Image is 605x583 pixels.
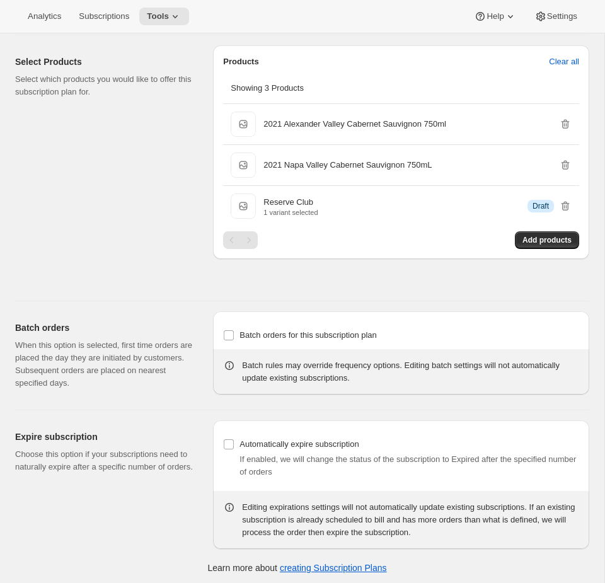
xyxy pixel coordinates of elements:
[139,8,189,25] button: Tools
[547,11,577,21] span: Settings
[207,562,386,574] p: Learn more about
[533,201,549,211] span: Draft
[15,55,193,68] h2: Select Products
[515,231,579,249] button: Add products
[239,330,377,340] span: Batch orders for this subscription plan
[549,55,579,68] span: Clear all
[79,11,129,21] span: Subscriptions
[28,11,61,21] span: Analytics
[263,159,432,171] p: 2021 Napa Valley Cabernet Sauvignon 750mL
[20,8,69,25] button: Analytics
[522,235,572,245] span: Add products
[15,321,193,334] h2: Batch orders
[487,11,504,21] span: Help
[223,55,258,68] p: Products
[527,8,585,25] button: Settings
[242,501,579,539] div: Editing expirations settings will not automatically update existing subscriptions. If an existing...
[15,448,193,473] p: Choose this option if your subscriptions need to naturally expire after a specific number of orders.
[280,563,387,573] a: creating Subscription Plans
[466,8,524,25] button: Help
[231,83,304,93] span: Showing 3 Products
[71,8,137,25] button: Subscriptions
[239,454,576,476] span: If enabled, we will change the status of the subscription to Expired after the specified number o...
[15,430,193,443] h2: Expire subscription
[541,52,587,72] button: Clear all
[15,73,193,98] p: Select which products you would like to offer this subscription plan for.
[263,196,313,209] p: Reserve Club
[263,209,318,216] p: 1 variant selected
[147,11,169,21] span: Tools
[15,339,193,390] p: When this option is selected, first time orders are placed the day they are initiated by customer...
[242,359,579,384] div: Batch rules may override frequency options. Editing batch settings will not automatically update ...
[263,118,446,130] p: 2021 Alexander Valley Cabernet Sauvignon 750ml
[239,439,359,449] span: Automatically expire subscription
[223,231,258,249] nav: Pagination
